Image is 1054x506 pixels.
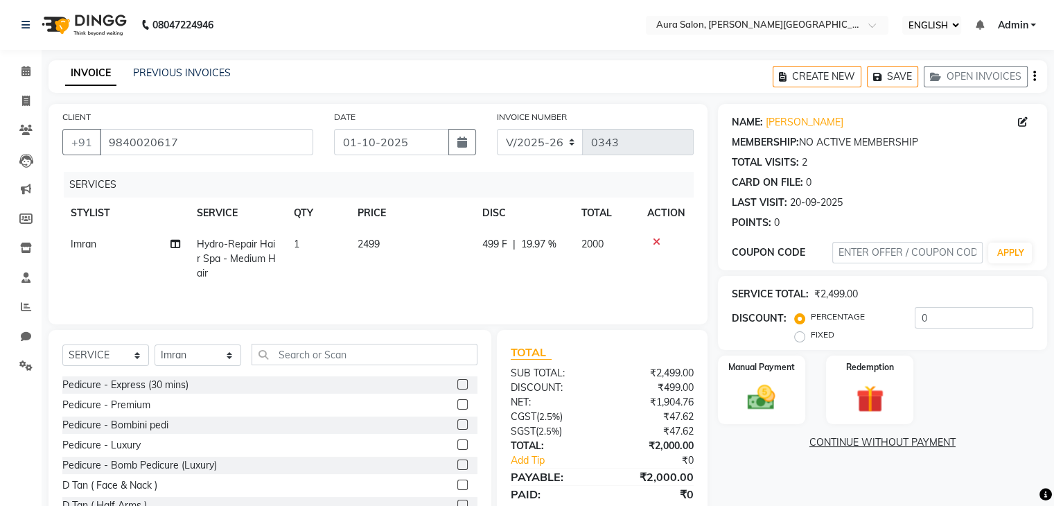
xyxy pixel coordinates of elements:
div: 20-09-2025 [790,195,843,210]
span: 2.5% [539,411,560,422]
a: PREVIOUS INVOICES [133,67,231,79]
label: PERCENTAGE [811,311,865,323]
span: 1 [294,238,299,250]
input: ENTER OFFER / COUPON CODE [832,242,983,263]
label: Redemption [846,361,894,374]
div: Pedicure - Bomb Pedicure (Luxury) [62,458,217,473]
div: ( ) [500,424,602,439]
div: ₹0 [619,453,703,468]
th: TOTAL [573,198,639,229]
div: ₹47.62 [602,424,704,439]
div: SERVICES [64,172,704,198]
div: TOTAL: [500,439,602,453]
div: DISCOUNT: [500,381,602,395]
div: Pedicure - Premium [62,398,150,412]
button: SAVE [867,66,918,87]
div: SERVICE TOTAL: [732,287,809,302]
div: ₹2,000.00 [602,469,704,485]
input: Search or Scan [252,344,477,365]
div: SUB TOTAL: [500,366,602,381]
label: Manual Payment [728,361,795,374]
button: +91 [62,129,101,155]
th: ACTION [639,198,694,229]
span: 499 F [482,237,507,252]
span: CGST [511,410,536,423]
div: ( ) [500,410,602,424]
div: DISCOUNT: [732,311,787,326]
label: INVOICE NUMBER [497,111,567,123]
div: NO ACTIVE MEMBERSHIP [732,135,1033,150]
button: CREATE NEW [773,66,861,87]
span: SGST [511,425,536,437]
a: CONTINUE WITHOUT PAYMENT [721,435,1044,450]
div: ₹499.00 [602,381,704,395]
b: 08047224946 [152,6,213,44]
button: OPEN INVOICES [924,66,1028,87]
div: 0 [774,216,780,230]
th: DISC [474,198,573,229]
div: MEMBERSHIP: [732,135,799,150]
div: ₹0 [602,486,704,503]
th: PRICE [349,198,473,229]
span: 2499 [358,238,380,250]
img: logo [35,6,130,44]
div: ₹2,499.00 [602,366,704,381]
div: COUPON CODE [732,245,832,260]
a: [PERSON_NAME] [766,115,843,130]
div: Pedicure - Bombini pedi [62,418,168,433]
label: DATE [334,111,355,123]
div: Pedicure - Express (30 mins) [62,378,188,392]
div: PAID: [500,486,602,503]
div: LAST VISIT: [732,195,787,210]
span: 2.5% [538,426,559,437]
div: PAYABLE: [500,469,602,485]
div: ₹2,499.00 [814,287,858,302]
th: SERVICE [188,198,286,229]
a: Add Tip [500,453,619,468]
label: FIXED [811,329,834,341]
div: 2 [802,155,807,170]
div: TOTAL VISITS: [732,155,799,170]
span: Hydro-Repair Hair Spa - Medium Hair [197,238,276,279]
div: D Tan ( Face & Nack ) [62,478,157,493]
th: STYLIST [62,198,188,229]
span: TOTAL [511,345,552,360]
div: ₹1,904.76 [602,395,704,410]
a: INVOICE [65,61,116,86]
input: SEARCH BY NAME/MOBILE/EMAIL/CODE [100,129,313,155]
img: _gift.svg [847,382,893,417]
label: CLIENT [62,111,91,123]
span: | [513,237,516,252]
div: NET: [500,395,602,410]
img: _cash.svg [739,382,784,414]
button: APPLY [988,243,1032,263]
span: 2000 [581,238,604,250]
span: Imran [71,238,96,250]
th: QTY [286,198,350,229]
div: ₹2,000.00 [602,439,704,453]
span: 19.97 % [521,237,556,252]
div: Pedicure - Luxury [62,438,141,453]
div: POINTS: [732,216,771,230]
div: CARD ON FILE: [732,175,803,190]
div: NAME: [732,115,763,130]
div: 0 [806,175,811,190]
div: ₹47.62 [602,410,704,424]
span: Admin [997,18,1028,33]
